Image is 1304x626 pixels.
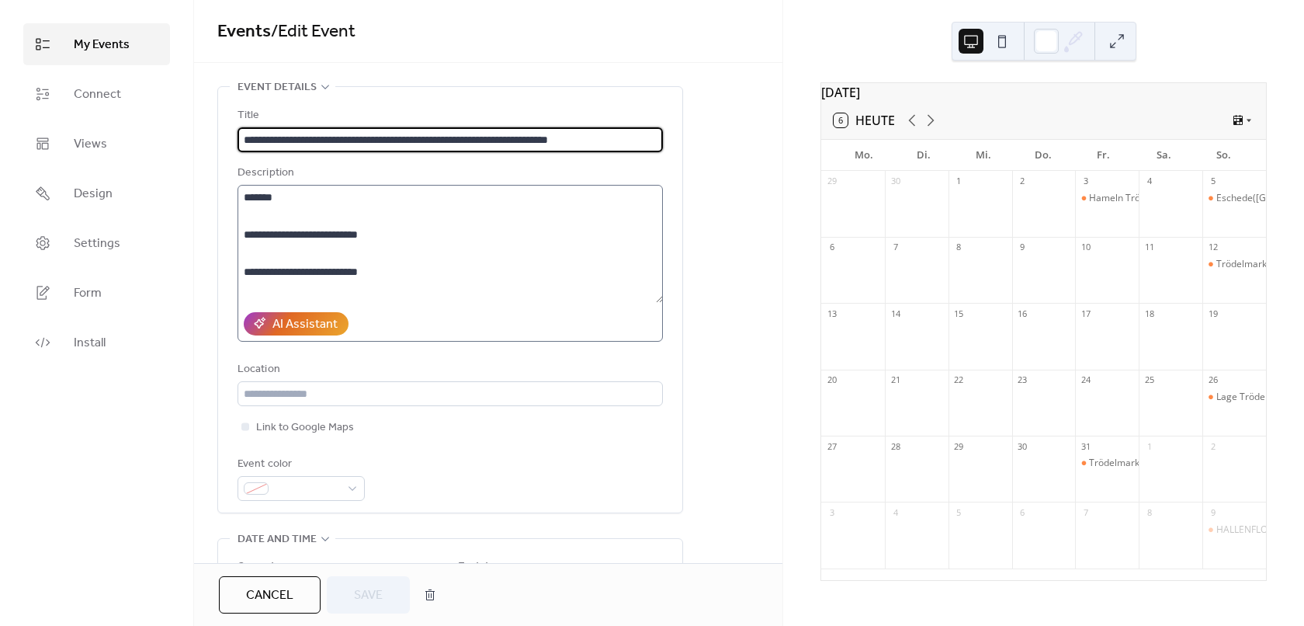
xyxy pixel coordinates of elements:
div: 29 [826,176,838,187]
div: 12 [1207,242,1219,253]
div: 11 [1143,242,1155,253]
div: 3 [1080,176,1091,187]
div: 7 [1080,506,1091,518]
div: Lage Trödelmarkt zum Herbstmarkt mit verkaufsoffenen Sonntag direkt Innenstadt [1202,391,1266,404]
div: 27 [826,440,838,452]
div: Fr. [1073,140,1133,171]
span: / Edit Event [271,15,355,49]
div: 17 [1080,308,1091,319]
div: 2 [1017,176,1028,187]
div: 8 [1143,506,1155,518]
a: Views [23,123,170,165]
div: 28 [890,440,901,452]
span: My Events [74,36,130,54]
div: 1 [953,176,965,187]
div: Trödelmarkt Celle(Altencelle) Edeka Durasin TRÖDLER SONDERPREISE [1202,258,1266,271]
div: 20 [826,374,838,386]
div: HALLENFLOHMARKT Soltau Vega-Center WARM/TROCKEN/HELL [1202,523,1266,537]
div: 31 [1080,440,1091,452]
div: Hameln Trödelmarkt Edeka Center Hermasch [1075,192,1139,205]
span: Install [74,334,106,353]
div: Mo. [834,140,893,171]
div: 15 [953,308,965,319]
div: 18 [1143,308,1155,319]
span: Date and time [238,530,317,549]
div: Trödelmarkt Edeka Center Stöckel/ Dissen TRÖDLER SONDERPREISE [1075,457,1139,470]
div: 10 [1080,242,1091,253]
div: Di. [893,140,953,171]
div: End date [458,558,507,577]
div: 13 [826,308,838,319]
div: 25 [1143,374,1155,386]
div: Location [238,360,660,379]
div: 9 [1207,506,1219,518]
div: 26 [1207,374,1219,386]
div: Description [238,164,660,183]
div: 4 [890,506,901,518]
div: 5 [1207,176,1219,187]
a: Install [23,322,170,363]
div: 6 [826,242,838,253]
div: 9 [1017,242,1028,253]
div: 6 [1017,506,1028,518]
div: 19 [1207,308,1219,319]
a: Events [217,15,271,49]
button: Cancel [219,576,321,614]
div: Mi. [954,140,1014,171]
div: Sa. [1133,140,1193,171]
a: Design [23,172,170,214]
div: 24 [1080,374,1091,386]
span: Cancel [246,586,293,605]
div: 29 [953,440,965,452]
div: AI Assistant [272,315,338,334]
div: Start date [238,558,292,577]
div: 5 [953,506,965,518]
div: 30 [1017,440,1028,452]
span: Design [74,185,113,203]
div: 16 [1017,308,1028,319]
span: Connect [74,85,121,104]
div: Title [238,106,660,125]
span: Settings [74,235,120,253]
div: 14 [890,308,901,319]
a: My Events [23,23,170,65]
div: 7 [890,242,901,253]
div: Do. [1014,140,1073,171]
button: AI Assistant [244,312,349,336]
div: 2 [1207,440,1219,452]
div: 22 [953,374,965,386]
div: Eschede(Celle) Trödelmarkt Edeka Durasin TRÖDEL SONDERPREISE [1202,192,1266,205]
div: 30 [890,176,901,187]
span: Form [74,284,102,303]
a: Form [23,272,170,314]
div: 1 [1143,440,1155,452]
button: 6Heute [828,110,900,131]
div: 23 [1017,374,1028,386]
a: Settings [23,222,170,264]
span: Link to Google Maps [256,419,354,437]
div: 4 [1143,176,1155,187]
span: Views [74,135,107,154]
div: So. [1194,140,1254,171]
a: Connect [23,73,170,115]
div: 8 [953,242,965,253]
div: 3 [826,506,838,518]
span: Event details [238,78,317,97]
div: Event color [238,455,362,474]
div: [DATE] [821,83,1266,102]
div: 21 [890,374,901,386]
